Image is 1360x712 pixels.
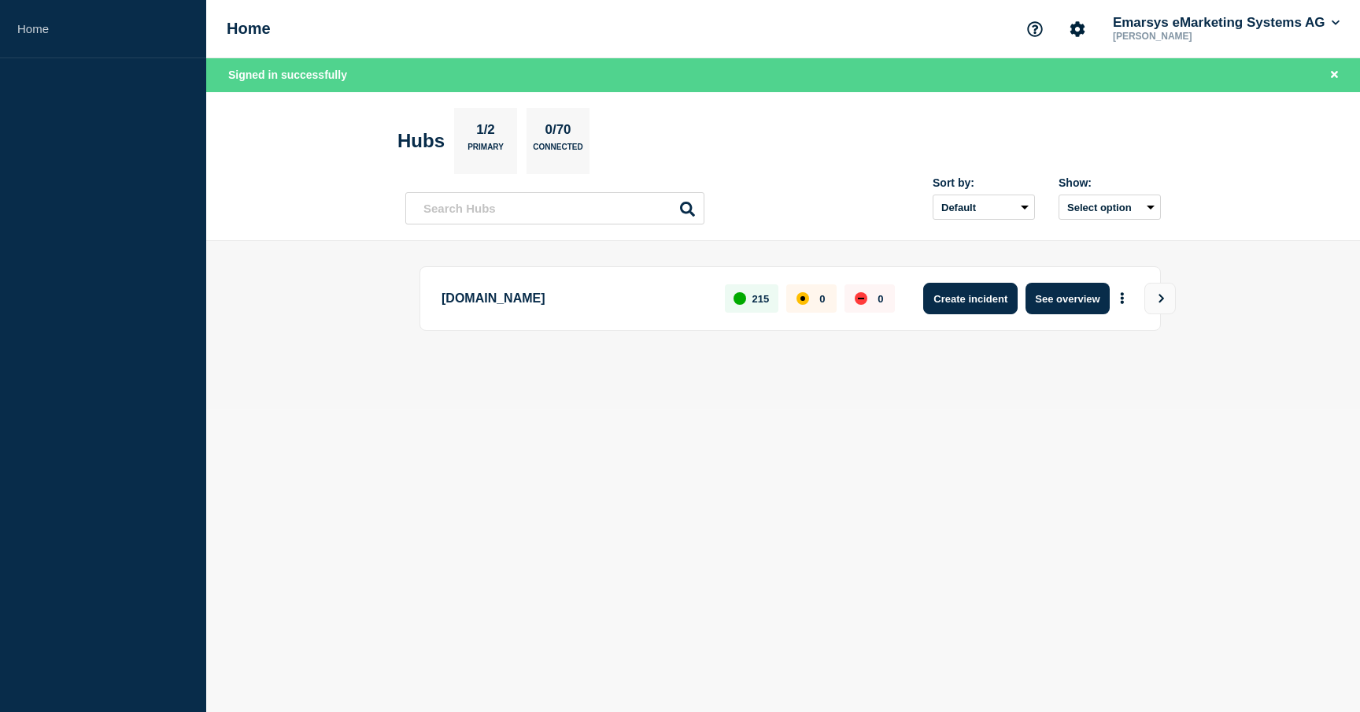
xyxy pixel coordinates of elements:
[1325,66,1344,84] button: Close banner
[397,130,445,152] h2: Hubs
[1059,176,1161,189] div: Show:
[1061,13,1094,46] button: Account settings
[923,283,1018,314] button: Create incident
[878,293,883,305] p: 0
[1026,283,1109,314] button: See overview
[1144,283,1176,314] button: View
[228,69,347,81] span: Signed in successfully
[227,20,271,38] h1: Home
[442,283,707,314] p: [DOMAIN_NAME]
[471,122,501,143] p: 1/2
[1112,284,1133,313] button: More actions
[1110,31,1273,42] p: [PERSON_NAME]
[1018,13,1051,46] button: Support
[796,292,809,305] div: affected
[933,195,1035,220] select: Sort by
[1110,15,1343,31] button: Emarsys eMarketing Systems AG
[533,143,582,159] p: Connected
[752,293,770,305] p: 215
[734,292,746,305] div: up
[468,143,504,159] p: Primary
[933,176,1035,189] div: Sort by:
[405,192,704,224] input: Search Hubs
[539,122,577,143] p: 0/70
[855,292,867,305] div: down
[1059,195,1161,220] button: Select option
[819,293,825,305] p: 0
